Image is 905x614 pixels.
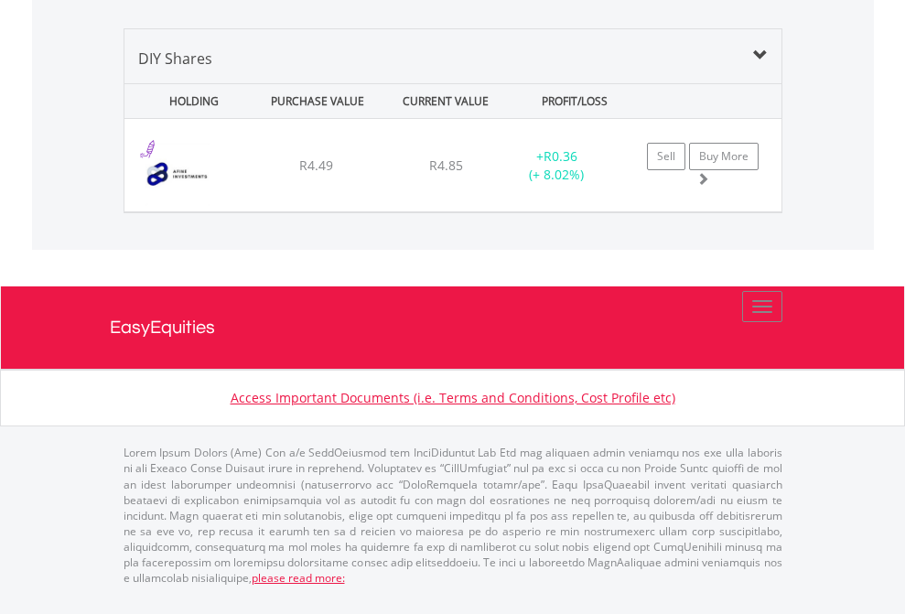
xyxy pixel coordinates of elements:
[255,84,380,118] div: PURCHASE VALUE
[383,84,508,118] div: CURRENT VALUE
[138,48,212,69] span: DIY Shares
[252,570,345,586] a: please read more:
[134,142,226,207] img: EQU.ZA.ANI.png
[299,156,333,174] span: R4.49
[124,445,782,586] p: Lorem Ipsum Dolors (Ame) Con a/e SeddOeiusmod tem InciDiduntut Lab Etd mag aliquaen admin veniamq...
[512,84,637,118] div: PROFIT/LOSS
[110,286,796,369] a: EasyEquities
[429,156,463,174] span: R4.85
[689,143,759,170] a: Buy More
[231,389,675,406] a: Access Important Documents (i.e. Terms and Conditions, Cost Profile etc)
[126,84,251,118] div: HOLDING
[544,147,577,165] span: R0.36
[500,147,614,184] div: + (+ 8.02%)
[647,143,685,170] a: Sell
